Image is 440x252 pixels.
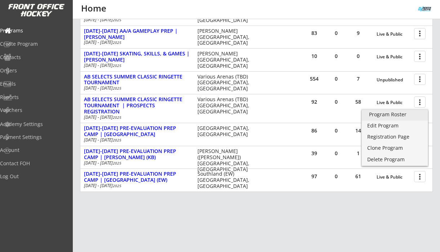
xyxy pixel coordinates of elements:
[377,100,410,105] div: Live & Public
[362,121,428,132] a: Edit Program
[367,145,422,150] div: Clone Program
[414,171,426,182] button: more_vert
[113,63,121,68] em: 2025
[362,132,428,143] a: Registration Page
[303,54,325,59] div: 10
[367,157,422,162] div: Delete Program
[377,77,410,82] div: Unpublished
[303,151,325,156] div: 39
[369,112,421,117] div: Program Roster
[303,76,325,81] div: 554
[84,171,190,183] div: [DATE]-[DATE] PRE-EVALUATION PREP CAMP | [GEOGRAPHIC_DATA] (EW)
[303,128,325,133] div: 86
[113,161,121,166] em: 2025
[325,151,347,156] div: 0
[325,99,347,104] div: 0
[197,171,254,189] div: Southland (EW) [GEOGRAPHIC_DATA], [GEOGRAPHIC_DATA]
[303,31,325,36] div: 83
[325,31,347,36] div: 0
[84,184,188,188] div: [DATE] - [DATE]
[197,28,254,46] div: [PERSON_NAME] [GEOGRAPHIC_DATA], [GEOGRAPHIC_DATA]
[377,175,410,180] div: Live & Public
[347,31,369,36] div: 9
[113,86,121,91] em: 2025
[84,74,190,86] div: AB SELECTS SUMMER CLASSIC RINGETTE TOURNAMENT
[325,174,347,179] div: 0
[325,76,347,81] div: 0
[367,134,422,139] div: Registration Page
[197,74,254,92] div: Various Arenas (TBD) [GEOGRAPHIC_DATA], [GEOGRAPHIC_DATA]
[113,17,121,22] em: 2025
[197,148,254,172] div: [PERSON_NAME] ([PERSON_NAME]) [GEOGRAPHIC_DATA], [GEOGRAPHIC_DATA]
[325,128,347,133] div: 0
[414,96,426,108] button: more_vert
[377,54,410,59] div: Live & Public
[84,51,190,63] div: [DATE]-[DATE] SKATING, SKILLS, & GAMES | [PERSON_NAME]
[197,51,254,69] div: [PERSON_NAME] [GEOGRAPHIC_DATA], [GEOGRAPHIC_DATA]
[84,18,188,22] div: [DATE] - [DATE]
[347,151,369,156] div: 1
[303,99,325,104] div: 92
[347,54,369,59] div: 0
[325,54,347,59] div: 0
[197,125,254,138] div: [GEOGRAPHIC_DATA], [GEOGRAPHIC_DATA]
[84,40,188,45] div: [DATE] - [DATE]
[84,86,188,90] div: [DATE] - [DATE]
[84,161,188,165] div: [DATE] - [DATE]
[113,138,121,143] em: 2025
[197,96,254,114] div: Various Arenas (TBD) [GEOGRAPHIC_DATA], [GEOGRAPHIC_DATA]
[84,63,188,68] div: [DATE] - [DATE]
[113,183,121,188] em: 2025
[84,28,190,40] div: [DATE]-[DATE] AA/A GAMEPLAY PREP | [PERSON_NAME]
[367,123,422,128] div: Edit Program
[347,76,369,81] div: 7
[377,32,410,37] div: Live & Public
[414,74,426,85] button: more_vert
[362,110,428,121] a: Program Roster
[84,115,188,120] div: [DATE] - [DATE]
[347,99,369,104] div: 58
[414,51,426,62] button: more_vert
[414,28,426,39] button: more_vert
[113,40,121,45] em: 2025
[84,96,190,114] div: AB SELECTS SUMMER CLASSIC RINGETTE TOURNAMENT | PROSPECTS REGISTRATION
[84,148,190,161] div: [DATE]-[DATE] PRE-EVALUATION PREP CAMP | [PERSON_NAME] (KB)
[347,128,369,133] div: 14
[347,174,369,179] div: 61
[84,138,188,142] div: [DATE] - [DATE]
[113,115,121,120] em: 2025
[303,174,325,179] div: 97
[197,5,254,23] div: Great Plains Rec [GEOGRAPHIC_DATA], [GEOGRAPHIC_DATA]
[84,125,190,138] div: [DATE]-[DATE] PRE-EVALUATION PREP CAMP | [GEOGRAPHIC_DATA]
